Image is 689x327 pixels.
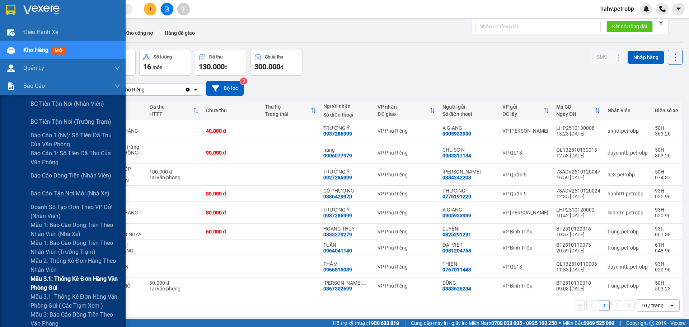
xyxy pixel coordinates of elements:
[655,125,678,137] div: 50H-363.26
[502,111,543,117] div: ĐC lấy
[323,103,370,109] div: Người nhận
[655,188,678,199] div: 93H-020.96
[31,292,120,310] span: Mẫu 3.1: Thống kê đơn hàng văn phòng gửi ( các trạm xem )
[556,153,600,158] div: 12:53 [DATE]
[502,283,549,289] div: VP Bình Triệu
[149,286,199,292] div: Tại văn phòng
[556,125,600,131] div: LHP2510130008
[209,54,222,60] div: Đã thu
[164,6,169,11] span: file-add
[499,101,553,120] th: Toggle SortBy
[206,229,257,234] div: 60.000 đ
[261,101,320,120] th: Toggle SortBy
[181,6,186,11] span: aim
[556,286,600,292] div: 09:08 [DATE]
[323,242,370,248] div: TUẤN
[608,283,648,289] div: trung.petrobp
[161,3,173,15] button: file-add
[374,101,439,120] th: Toggle SortBy
[502,245,549,251] div: VP Bình Triệu
[323,131,352,137] div: 0937286999
[323,169,370,175] div: TRƯỜNG Ý
[7,47,15,54] img: warehouse-icon
[139,50,191,76] button: Số lượng16món
[608,191,648,196] div: hanhttt.petrobp
[404,319,406,327] span: |
[442,153,471,158] div: 0983317134
[31,189,109,198] span: Báo cáo tận nơi mới (nhà xe)
[442,286,471,292] div: 0383626234
[323,267,352,272] div: 0966515039
[469,319,557,327] span: Miền Nam
[655,261,678,272] div: 93H-020.96
[378,283,435,289] div: VP Phú Riềng
[206,108,257,113] div: Chưa thu
[323,147,370,153] div: hùng
[556,213,600,218] div: 10:42 [DATE]
[649,321,654,326] span: copyright
[659,6,666,12] img: phone-icon
[7,65,15,72] img: warehouse-icon
[149,280,199,286] div: 30.000 đ
[31,171,111,180] span: Báo cáo dòng tiền (nhân viên)
[442,125,495,131] div: A GIANG
[502,104,543,110] div: VP gửi
[599,300,610,311] button: 1
[442,194,471,199] div: 0776191220
[6,5,15,15] img: logo-vxr
[502,191,549,196] div: VP Quận 5
[556,248,600,253] div: 20:59 [DATE]
[502,264,549,270] div: VP QL13
[31,131,120,149] span: Báo cáo 1 (nv): Số tiền đã thu của văn phòng
[323,188,370,194] div: CÔ PHƯỢNG
[199,62,225,71] span: 130.000
[556,232,600,237] div: 10:57 [DATE]
[23,28,58,37] span: Điều hành xe
[628,51,664,64] button: Nhập hàng
[502,210,549,215] div: VP [PERSON_NAME]
[378,150,435,156] div: VP Phú Riềng
[559,322,561,324] span: ⚪️
[206,191,257,196] div: 30.000 đ
[31,203,120,221] span: Doanh số tạo đơn theo VP gửi (nhân viên)
[556,175,600,180] div: 16:59 [DATE]
[658,21,664,26] span: close
[378,111,429,117] div: ĐC giao
[31,274,120,292] span: Mẫu 3.1: Thống kê đơn hàng văn phòng gửi
[442,104,495,110] div: Người gửi
[378,128,435,134] div: VP Phú Riềng
[608,210,648,215] div: linhntm.petrobp
[265,54,283,60] div: Chưa thu
[52,47,65,54] span: mới
[556,267,600,272] div: 11:33 [DATE]
[556,131,600,137] div: 13:23 [DATE]
[280,65,283,70] span: đ
[193,87,198,93] svg: open
[442,261,495,267] div: THIỆN
[556,261,600,267] div: QL132510110006
[442,267,471,272] div: 0767011443
[323,226,370,232] div: HOÀNG THÚY
[323,232,352,237] div: 0833279279
[442,207,495,213] div: A GIANG
[655,242,678,253] div: 61H-048.96
[442,232,471,237] div: 0825291291
[620,319,621,327] span: |
[206,150,257,156] div: 90.000 đ
[114,83,120,89] span: down
[583,320,614,326] strong: 0369 525 060
[556,207,600,213] div: LHP2510120002
[31,221,120,238] span: Mẫu 1: Báo cáo dòng tiền theo nhân viên (nhà xe)
[323,261,370,267] div: THẮM
[185,87,191,93] svg: Clear value
[114,65,120,71] span: down
[442,242,495,248] div: ĐẠI VIỆT
[323,286,352,292] div: 0867302699
[556,280,600,286] div: BT2510110010
[154,54,172,60] div: Số lượng
[6,23,51,32] div: PHƯƠNG
[323,213,352,218] div: 0937286999
[563,319,614,327] span: Miền Bắc
[556,188,600,194] div: 78ADV2510120024
[149,169,199,175] div: 100.000 đ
